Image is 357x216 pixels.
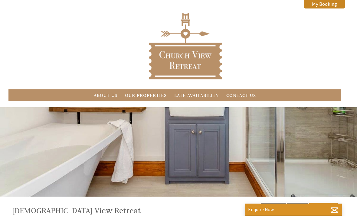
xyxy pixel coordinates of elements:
a: Availability [309,203,338,212]
a: About Us [94,92,117,98]
a: [DEMOGRAPHIC_DATA] View Retreat [12,206,141,215]
a: Contact Us [226,92,256,98]
a: Our Properties [125,92,167,98]
img: Church View Retreat [148,11,223,81]
a: Late Availability [174,92,219,98]
a: Gallery [287,203,308,212]
p: Enquire Now [248,207,339,212]
a: Overview [261,203,286,212]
